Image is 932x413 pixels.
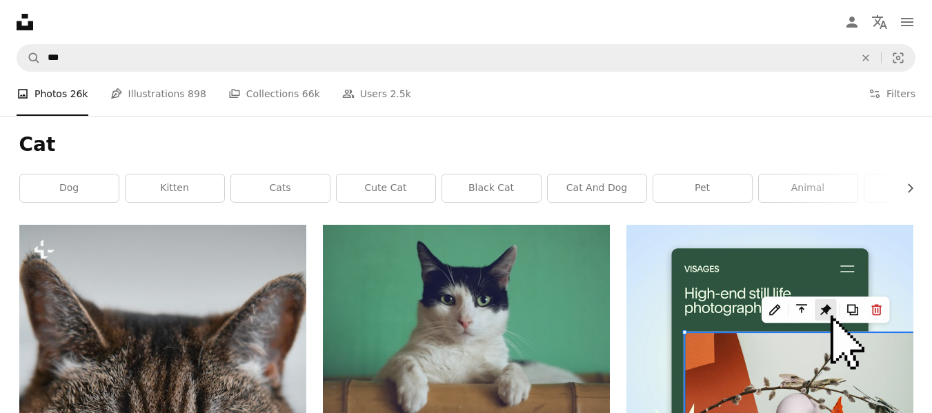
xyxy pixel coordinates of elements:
a: cute cat [337,174,435,202]
a: Collections 66k [228,72,320,116]
button: scroll list to the right [898,174,913,202]
a: kitten [126,174,224,202]
button: Visual search [882,45,915,71]
button: Menu [893,8,921,36]
a: cats [231,174,330,202]
span: 898 [188,86,206,101]
h1: Cat [19,132,913,157]
button: Search Unsplash [17,45,41,71]
a: animal [759,174,857,202]
button: Language [866,8,893,36]
a: Users 2.5k [342,72,411,116]
span: 66k [302,86,320,101]
a: black cat [442,174,541,202]
span: 2.5k [390,86,410,101]
a: black and white cat lying on brown bamboo chair inside room [323,317,610,330]
a: pet [653,174,752,202]
button: Clear [851,45,881,71]
form: Find visuals sitewide [17,44,915,72]
a: Illustrations 898 [110,72,206,116]
button: Filters [869,72,915,116]
a: Home — Unsplash [17,14,33,30]
a: Log in / Sign up [838,8,866,36]
a: cat and dog [548,174,646,202]
a: dog [20,174,119,202]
